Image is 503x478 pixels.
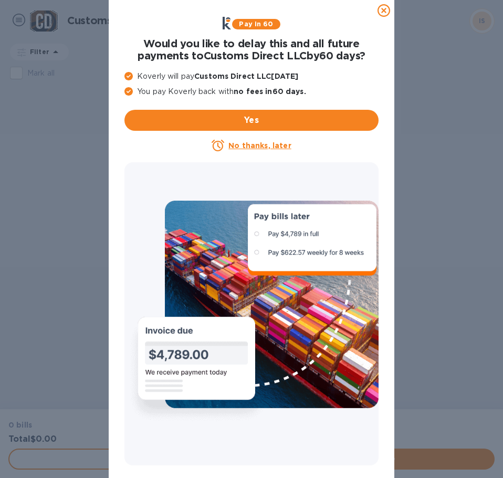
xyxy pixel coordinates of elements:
b: Pay in 60 [239,20,273,28]
b: no fees in 60 days . [234,87,306,96]
span: Yes [133,114,370,127]
b: Customs Direct LLC [DATE] [194,72,298,80]
u: No thanks, later [228,141,291,150]
p: Koverly will pay [124,71,379,82]
p: You pay Koverly back with [124,86,379,97]
h1: Would you like to delay this and all future payments to Customs Direct LLC by 60 days ? [124,38,379,63]
button: Yes [124,110,379,131]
